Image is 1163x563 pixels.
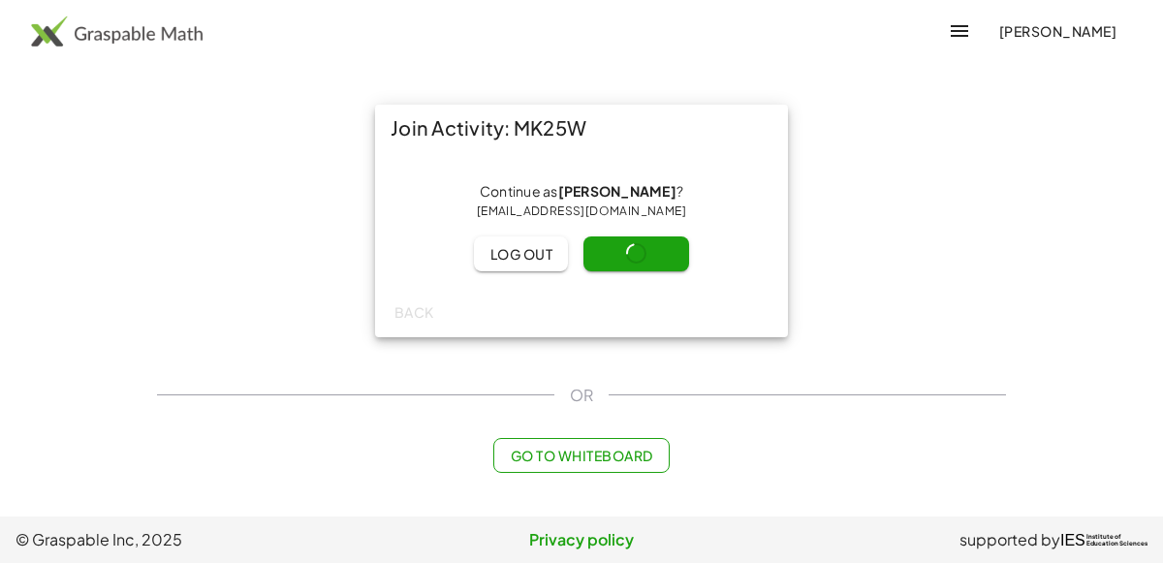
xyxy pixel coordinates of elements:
[1086,534,1147,547] span: Institute of Education Sciences
[1060,528,1147,551] a: IESInstitute ofEducation Sciences
[493,438,669,473] button: Go to Whiteboard
[375,105,788,151] div: Join Activity: MK25W
[16,528,393,551] span: © Graspable Inc, 2025
[391,182,772,221] div: Continue as ?
[959,528,1060,551] span: supported by
[998,22,1116,40] span: [PERSON_NAME]
[474,236,568,271] button: Log out
[391,202,772,221] div: [EMAIL_ADDRESS][DOMAIN_NAME]
[983,14,1132,48] button: [PERSON_NAME]
[393,528,770,551] a: Privacy policy
[558,182,676,200] strong: [PERSON_NAME]
[570,384,593,407] span: OR
[510,447,652,464] span: Go to Whiteboard
[489,245,552,263] span: Log out
[1060,531,1085,549] span: IES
